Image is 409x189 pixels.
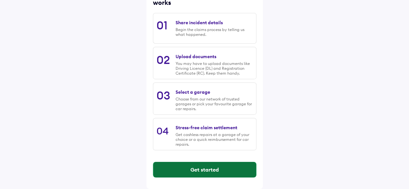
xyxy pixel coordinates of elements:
[176,89,210,95] div: Select a garage
[176,27,253,37] div: Begin the claims process by telling us what happened.
[153,162,256,177] button: Get started
[176,54,216,59] div: Upload documents
[176,61,253,76] div: You may have to upload documents like Driving Licence (DL) and Registration Certificate (RC). Kee...
[176,20,223,26] div: Share incident details
[176,97,253,111] div: Choose from our network of trusted garages or pick your favourite garage for car repairs.
[176,125,237,131] div: Stress-free claim settlement
[156,53,170,67] div: 02
[176,132,253,147] div: Get cashless repairs at a garage of your choice or a quick reimbursement for car repairs.
[156,18,167,32] div: 01
[156,88,170,102] div: 03
[156,125,169,137] div: 04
